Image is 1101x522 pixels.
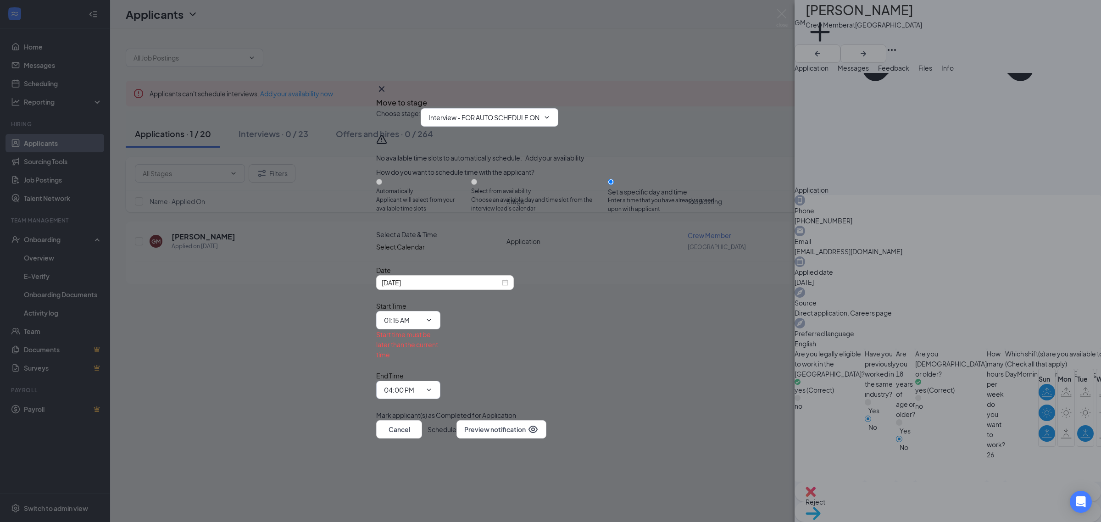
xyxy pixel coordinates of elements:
[376,372,404,380] span: End Time
[471,196,608,213] span: Choose an available day and time slot from the interview lead’s calendar
[376,229,725,239] div: Select a Date & Time
[376,134,387,145] svg: Warning
[376,108,421,127] span: Choose stage :
[376,83,387,94] svg: Cross
[428,420,456,439] button: Schedule
[543,114,550,121] svg: ChevronDown
[525,153,584,162] button: Add your availability
[376,420,422,439] button: Cancel
[376,97,427,109] h3: Move to stage
[384,385,422,395] input: End time
[471,187,608,196] div: Select from availability
[376,196,471,213] span: Applicant will select from your available time slots
[608,187,725,196] div: Set a specific day and time
[382,278,500,288] input: Oct 15, 2025
[376,266,391,274] span: Date
[456,420,546,439] button: Preview notificationEye
[425,386,433,394] svg: ChevronDown
[376,243,425,251] span: Select Calendar
[425,317,433,324] svg: ChevronDown
[384,315,422,325] input: Start time
[376,167,725,177] div: How do you want to schedule time with the applicant?
[376,187,471,196] div: Automatically
[528,424,539,435] svg: Eye
[1070,491,1092,513] div: Open Intercom Messenger
[376,302,406,310] span: Start Time
[376,410,516,420] span: Mark applicant(s) as Completed for Application
[608,196,725,214] span: Enter a time that you have already agreed upon with applicant
[376,83,387,94] button: Close
[376,153,725,162] div: No available time slots to automatically schedule.
[376,329,440,360] div: Start time must be later than the current time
